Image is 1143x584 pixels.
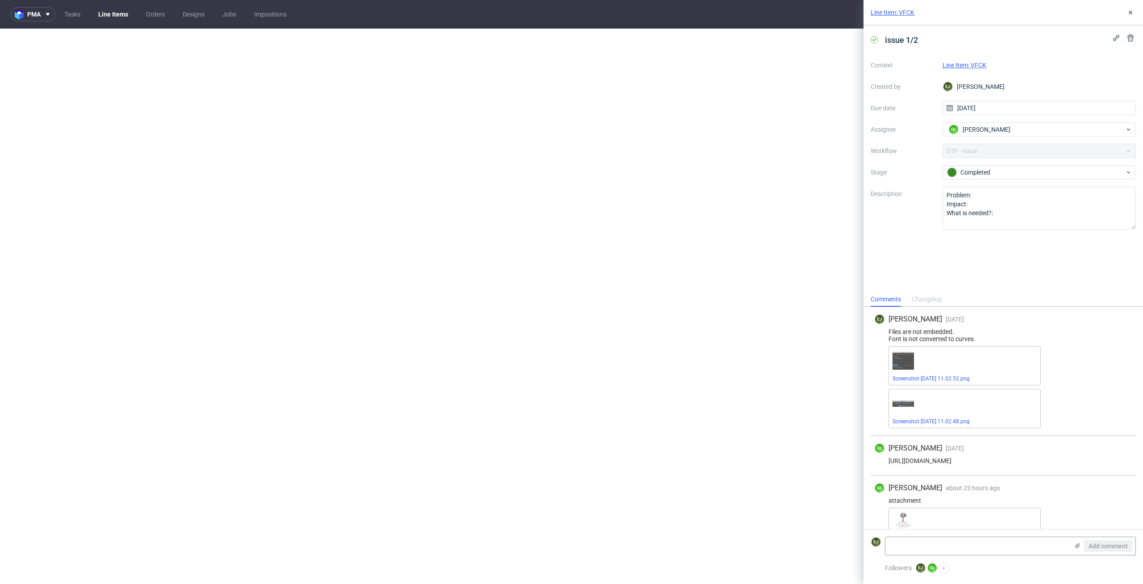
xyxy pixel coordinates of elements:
[249,7,292,21] a: Impositions
[874,328,1132,342] div: Files are not embedded. Font is not converted to curves.
[946,316,964,323] span: [DATE]
[912,292,942,307] div: Changelog
[871,81,935,92] label: Created by
[946,484,1000,492] span: about 23 hours ago
[939,563,949,573] button: +
[963,125,1010,134] span: [PERSON_NAME]
[871,103,935,113] label: Due date
[893,352,914,370] img: Screenshot 2025-10-13 at 11.02.52.png
[881,33,922,47] span: issue 1/2
[893,418,970,425] a: Screenshot [DATE] 11.02.48.png
[943,82,952,91] figcaption: EJ
[889,314,942,324] span: [PERSON_NAME]
[872,538,880,546] figcaption: EJ
[141,7,170,21] a: Orders
[949,125,958,134] figcaption: GL
[943,79,1136,94] div: [PERSON_NAME]
[871,167,935,178] label: Stage
[893,512,914,533] img: ENC-Principale signature-4.png
[874,457,1132,464] div: [URL][DOMAIN_NAME]
[871,188,935,228] label: Description
[177,7,210,21] a: Designs
[893,375,970,382] a: Screenshot [DATE] 11.02.52.png
[916,563,925,572] figcaption: EJ
[871,60,935,71] label: Context
[871,124,935,135] label: Assignee
[875,484,884,492] figcaption: GL
[947,167,1125,177] div: Completed
[15,9,27,20] img: logo
[946,445,964,452] span: [DATE]
[871,8,914,17] a: Line Item: VFCK
[893,400,914,407] img: Screenshot 2025-10-13 at 11.02.48.png
[59,7,86,21] a: Tasks
[943,62,986,69] a: Line Item: VFCK
[928,563,937,572] figcaption: GL
[943,187,1136,229] textarea: Problem: Impact: What is needed?:
[871,292,901,307] div: Comments
[889,443,942,453] span: [PERSON_NAME]
[874,497,1132,504] div: attachment
[217,7,242,21] a: Jobs
[875,315,884,324] figcaption: EJ
[885,564,912,571] span: Followers
[27,11,41,17] span: pma
[93,7,133,21] a: Line Items
[871,146,935,156] label: Workflow
[889,483,942,493] span: [PERSON_NAME]
[875,444,884,453] figcaption: GL
[11,7,55,21] button: pma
